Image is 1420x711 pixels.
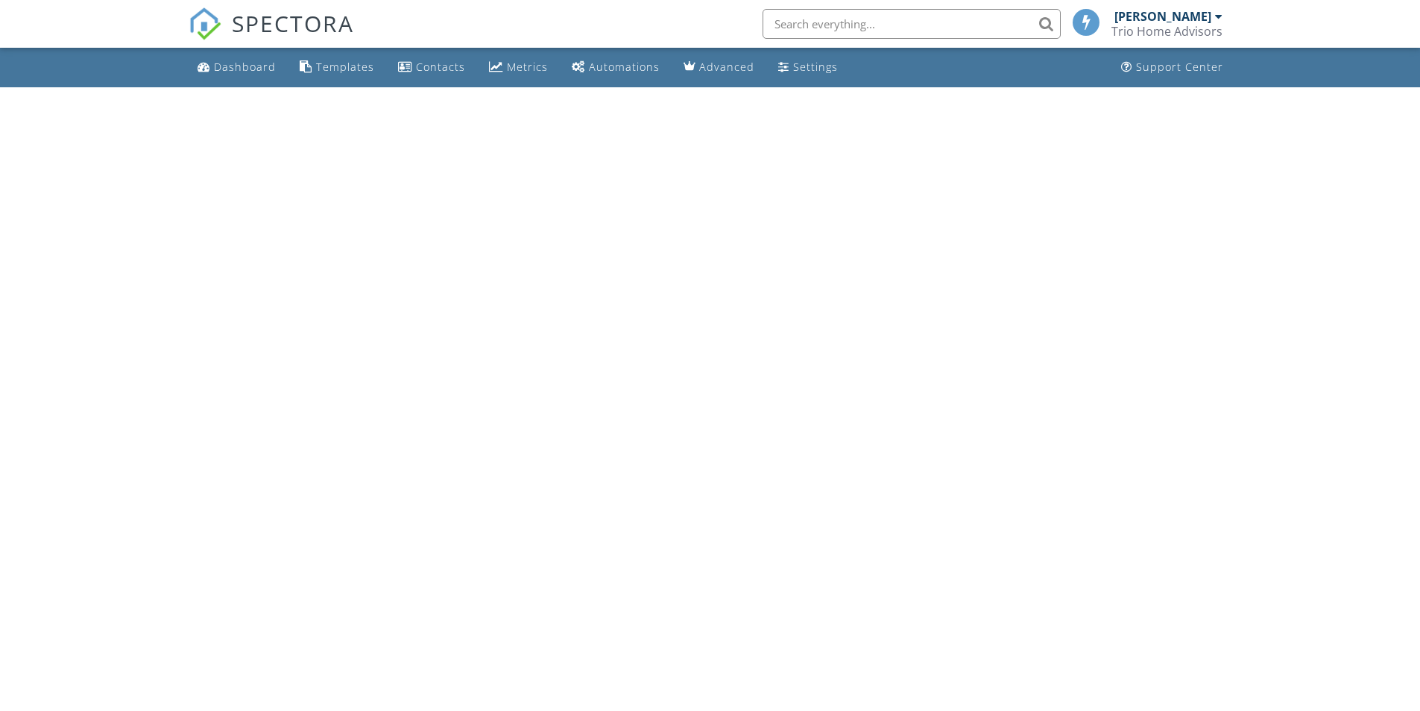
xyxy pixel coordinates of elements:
[294,54,380,81] a: Templates
[1111,24,1222,39] div: Trio Home Advisors
[699,60,754,74] div: Advanced
[416,60,465,74] div: Contacts
[1115,54,1229,81] a: Support Center
[1114,9,1211,24] div: [PERSON_NAME]
[793,60,838,74] div: Settings
[192,54,282,81] a: Dashboard
[483,54,554,81] a: Metrics
[316,60,374,74] div: Templates
[589,60,660,74] div: Automations
[392,54,471,81] a: Contacts
[763,9,1061,39] input: Search everything...
[566,54,666,81] a: Automations (Basic)
[507,60,548,74] div: Metrics
[1136,60,1223,74] div: Support Center
[772,54,844,81] a: Settings
[189,20,354,51] a: SPECTORA
[214,60,276,74] div: Dashboard
[189,7,221,40] img: The Best Home Inspection Software - Spectora
[678,54,760,81] a: Advanced
[232,7,354,39] span: SPECTORA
